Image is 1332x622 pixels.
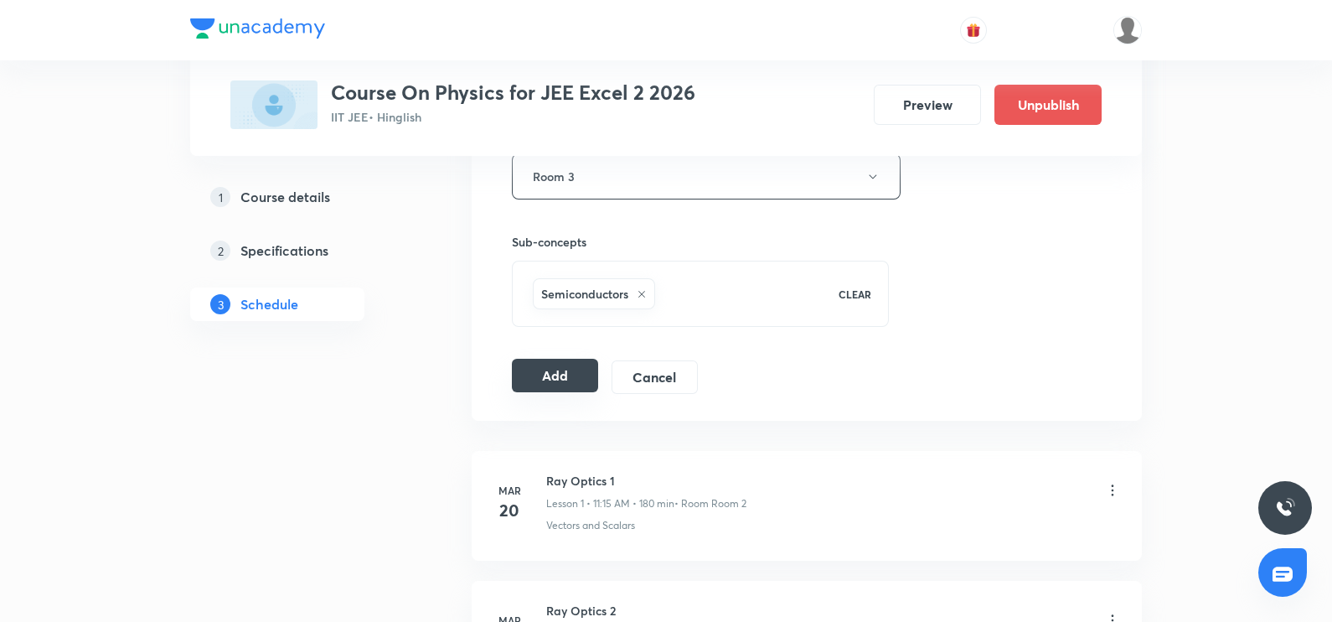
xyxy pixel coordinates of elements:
h6: Ray Optics 1 [546,472,746,490]
button: avatar [960,17,987,44]
h5: Course details [240,187,330,207]
h5: Specifications [240,241,328,261]
button: Unpublish [994,85,1102,125]
h4: 20 [493,498,526,523]
img: ttu [1275,498,1295,518]
img: Company Logo [190,18,325,39]
p: • Room Room 2 [674,496,746,511]
a: 1Course details [190,180,418,214]
p: IIT JEE • Hinglish [331,108,695,126]
h6: Ray Optics 2 [546,602,748,619]
button: Room 3 [512,153,901,200]
button: Add [512,359,598,392]
h6: Sub-concepts [512,233,889,251]
img: AA27A6A6-92B4-4151-BF16-452B7A300EC4_plus.png [230,80,318,129]
h3: Course On Physics for JEE Excel 2 2026 [331,80,695,105]
p: 1 [210,187,230,207]
a: 2Specifications [190,234,418,267]
p: 2 [210,241,230,261]
img: avatar [966,23,981,38]
p: Lesson 1 • 11:15 AM • 180 min [546,496,674,511]
a: Company Logo [190,18,325,43]
p: 3 [210,294,230,314]
button: Preview [874,85,981,125]
h6: Mar [493,483,526,498]
p: CLEAR [839,287,871,302]
h5: Schedule [240,294,298,314]
h6: Semiconductors [541,285,628,303]
img: Huzaiff [1113,16,1142,44]
p: Vectors and Scalars [546,518,635,533]
button: Cancel [612,360,698,394]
